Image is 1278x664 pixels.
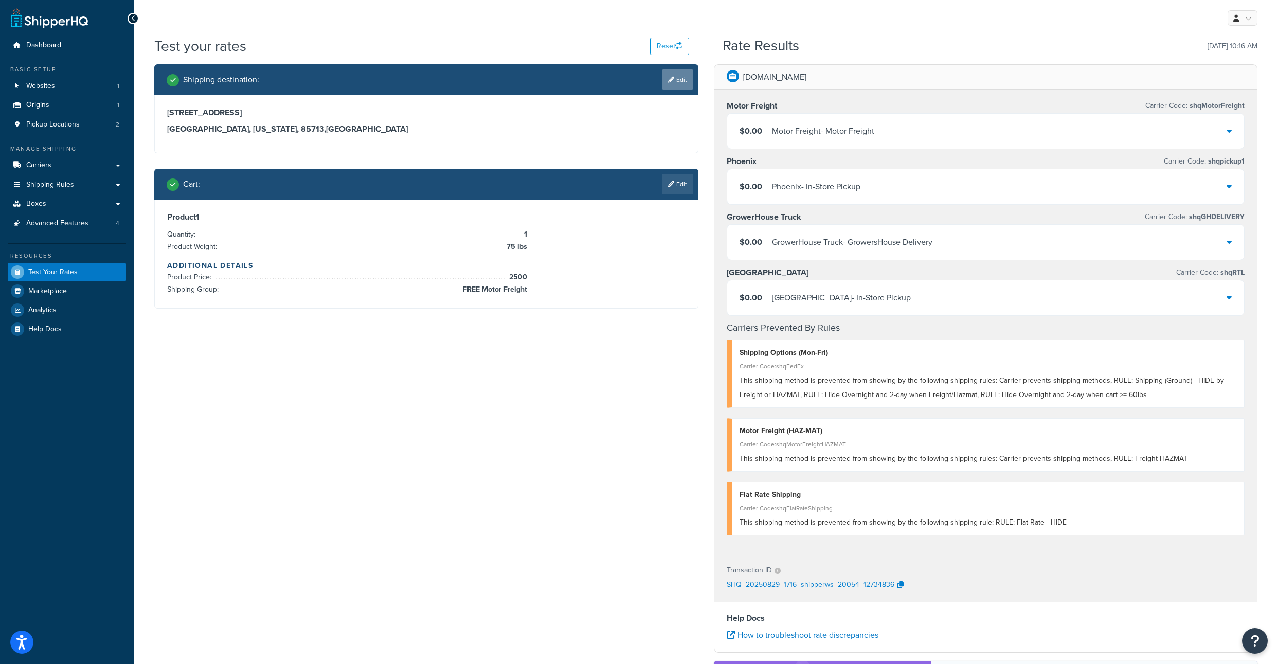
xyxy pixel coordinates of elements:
a: Edit [662,174,693,194]
span: $0.00 [740,181,762,192]
span: This shipping method is prevented from showing by the following shipping rule: RULE: Flat Rate - ... [740,517,1067,528]
h2: Rate Results [723,38,799,54]
span: Carriers [26,161,51,170]
p: [DOMAIN_NAME] [743,70,806,84]
span: shqpickup1 [1206,156,1245,167]
p: Carrier Code: [1176,265,1245,280]
div: Motor Freight (HAZ-MAT) [740,424,1237,438]
a: Analytics [8,301,126,319]
span: Origins [26,101,49,110]
span: $0.00 [740,125,762,137]
div: Manage Shipping [8,145,126,153]
span: Pickup Locations [26,120,80,129]
div: Motor Freight - Motor Freight [772,124,874,138]
span: This shipping method is prevented from showing by the following shipping rules: Carrier prevents ... [740,453,1187,464]
p: SHQ_20250829_1716_shipperws_20054_12734836 [727,578,894,593]
h2: Cart : [183,180,200,189]
span: shqGHDELIVERY [1187,211,1245,222]
p: Carrier Code: [1164,154,1245,169]
span: This shipping method is prevented from showing by the following shipping rules: Carrier prevents ... [740,375,1224,400]
span: Analytics [28,306,57,315]
span: 1 [117,82,119,91]
a: Edit [662,69,693,90]
li: Advanced Features [8,214,126,233]
div: Shipping Options (Mon-Fri) [740,346,1237,360]
span: $0.00 [740,236,762,248]
span: Advanced Features [26,219,88,228]
span: 2500 [507,271,527,283]
a: Help Docs [8,320,126,338]
h2: Shipping destination : [183,75,259,84]
span: $0.00 [740,292,762,303]
p: Transaction ID [727,563,772,578]
h3: GrowerHouse Truck [727,212,801,222]
h4: Additional Details [167,260,686,271]
p: [DATE] 10:16 AM [1208,39,1257,53]
span: 1 [521,228,527,241]
li: Websites [8,77,126,96]
p: Carrier Code: [1145,210,1245,224]
h3: [STREET_ADDRESS] [167,107,686,118]
h3: [GEOGRAPHIC_DATA] [727,267,808,278]
span: Quantity: [167,229,198,240]
div: [GEOGRAPHIC_DATA] - In-Store Pickup [772,291,911,305]
li: Origins [8,96,126,115]
h3: Phoenix [727,156,757,167]
h4: Carriers Prevented By Rules [727,321,1245,335]
a: Carriers [8,156,126,175]
a: Dashboard [8,36,126,55]
span: Dashboard [26,41,61,50]
button: Reset [650,38,689,55]
span: Marketplace [28,287,67,296]
span: Product Price: [167,272,214,282]
a: Websites1 [8,77,126,96]
div: Phoenix - In-Store Pickup [772,180,860,194]
h3: Motor Freight [727,101,777,111]
div: Carrier Code: shqFlatRateShipping [740,501,1237,515]
span: Product Weight: [167,241,220,252]
div: Carrier Code: shqFedEx [740,359,1237,373]
div: GrowerHouse Truck - GrowersHouse Delivery [772,235,932,249]
span: Test Your Rates [28,268,78,277]
a: Test Your Rates [8,263,126,281]
span: 2 [116,120,119,129]
a: Advanced Features4 [8,214,126,233]
span: shqMotorFreight [1187,100,1245,111]
h1: Test your rates [154,36,246,56]
div: Flat Rate Shipping [740,488,1237,502]
a: Shipping Rules [8,175,126,194]
li: Pickup Locations [8,115,126,134]
span: 4 [116,219,119,228]
a: Origins1 [8,96,126,115]
a: Pickup Locations2 [8,115,126,134]
span: Shipping Rules [26,181,74,189]
h4: Help Docs [727,612,1245,624]
span: Websites [26,82,55,91]
span: shqRTL [1218,267,1245,278]
span: Shipping Group: [167,284,221,295]
div: Resources [8,252,126,260]
div: Carrier Code: shqMotorFreightHAZMAT [740,437,1237,452]
button: Open Resource Center [1242,628,1268,654]
a: Boxes [8,194,126,213]
h3: [GEOGRAPHIC_DATA], [US_STATE], 85713 , [GEOGRAPHIC_DATA] [167,124,686,134]
a: Marketplace [8,282,126,300]
a: How to troubleshoot rate discrepancies [727,629,878,641]
p: Carrier Code: [1145,99,1245,113]
span: 1 [117,101,119,110]
span: Help Docs [28,325,62,334]
h3: Product 1 [167,212,686,222]
span: 75 lbs [504,241,527,253]
div: Basic Setup [8,65,126,74]
span: Boxes [26,200,46,208]
span: FREE Motor Freight [460,283,527,296]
